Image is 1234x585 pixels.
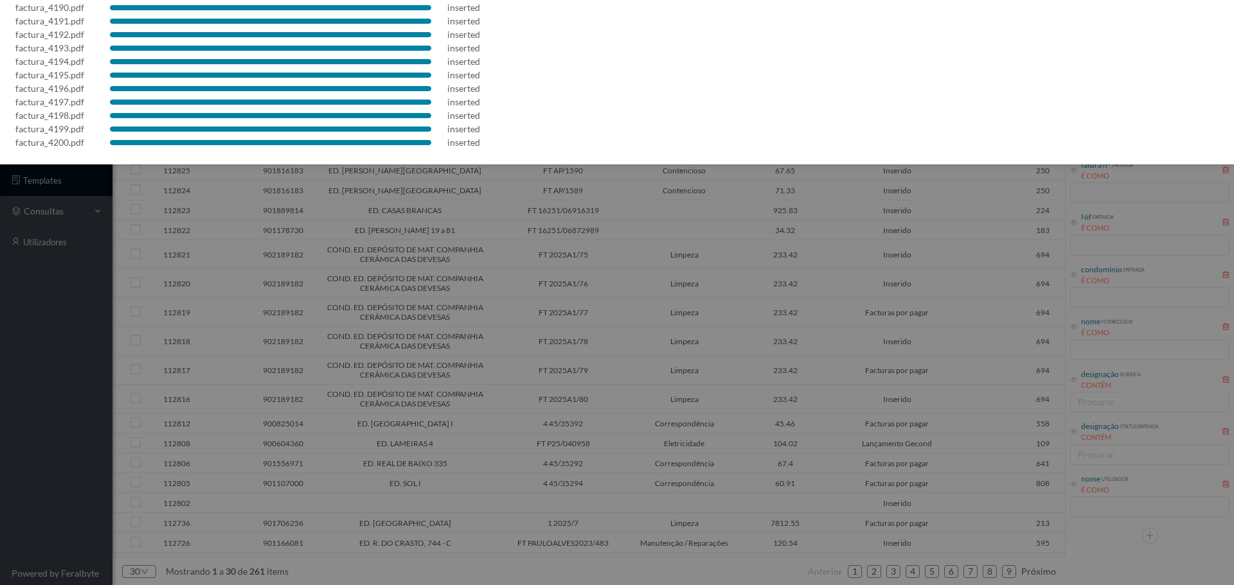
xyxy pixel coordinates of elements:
[15,28,84,41] div: factura_4192.pdf
[447,28,480,41] div: inserted
[15,135,84,149] div: factura_4200.pdf
[15,41,84,55] div: factura_4193.pdf
[15,82,84,95] div: factura_4196.pdf
[447,95,480,109] div: inserted
[447,135,480,149] div: inserted
[15,95,84,109] div: factura_4197.pdf
[447,14,480,28] div: inserted
[447,55,480,68] div: inserted
[15,55,84,68] div: factura_4194.pdf
[447,122,480,135] div: inserted
[15,122,84,135] div: factura_4199.pdf
[447,82,480,95] div: inserted
[447,109,480,122] div: inserted
[447,41,480,55] div: inserted
[447,1,480,14] div: inserted
[447,68,480,82] div: inserted
[15,68,84,82] div: factura_4195.pdf
[15,1,84,14] div: factura_4190.pdf
[15,109,84,122] div: factura_4198.pdf
[15,14,84,28] div: factura_4191.pdf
